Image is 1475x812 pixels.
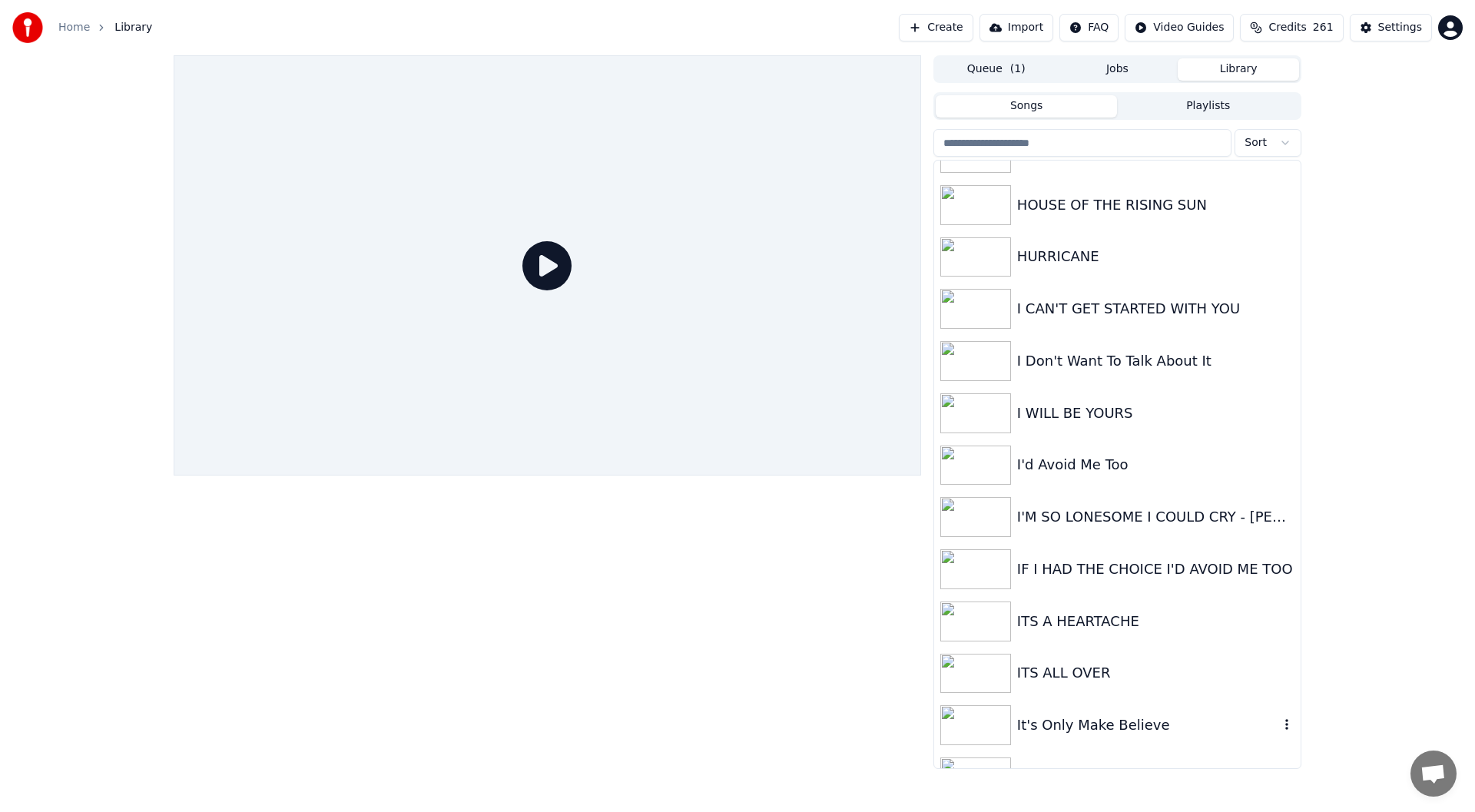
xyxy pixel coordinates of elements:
[1017,403,1294,424] div: I WILL BE YOURS
[1010,61,1026,77] span: ( 1 )
[936,95,1118,118] button: Songs
[58,20,90,35] a: Home
[12,12,43,43] img: youka
[1410,751,1457,797] a: Open chat
[979,14,1053,41] button: Import
[1017,350,1294,372] div: I Don't Want To Talk About It
[1017,194,1294,216] div: HOUSE OF THE RISING SUN
[1378,20,1422,35] div: Settings
[899,14,973,41] button: Create
[1125,14,1234,41] button: Video Guides
[1017,506,1294,528] div: I'M SO LONESOME I COULD CRY - [PERSON_NAME]
[1017,611,1294,632] div: ITS A HEARTACHE
[58,20,152,35] nav: breadcrumb
[1178,58,1299,81] button: Library
[1017,298,1294,320] div: I CAN'T GET STARTED WITH YOU
[1017,714,1279,736] div: It's Only Make Believe
[936,58,1057,81] button: Queue
[1350,14,1432,41] button: Settings
[1240,14,1343,41] button: Credits261
[1017,767,1294,788] div: LOVE IN THE WIND
[1245,135,1267,151] span: Sort
[114,20,152,35] span: Library
[1268,20,1306,35] span: Credits
[1059,14,1119,41] button: FAQ
[1017,246,1294,267] div: HURRICANE
[1017,454,1294,476] div: I'd Avoid Me Too
[1057,58,1178,81] button: Jobs
[1017,558,1294,580] div: IF I HAD THE CHOICE I'D AVOID ME TOO
[1117,95,1299,118] button: Playlists
[1313,20,1334,35] span: 261
[1017,662,1294,684] div: ITS ALL OVER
